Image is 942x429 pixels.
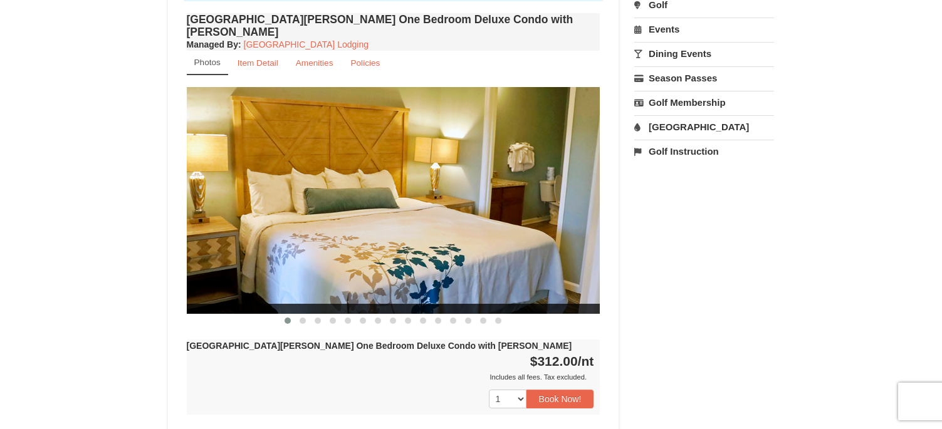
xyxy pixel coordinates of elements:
[634,18,774,41] a: Events
[634,91,774,114] a: Golf Membership
[526,390,594,408] button: Book Now!
[187,87,600,313] img: 18876286-122-159e5707.jpg
[288,51,342,75] a: Amenities
[350,58,380,68] small: Policies
[634,140,774,163] a: Golf Instruction
[634,115,774,138] a: [GEOGRAPHIC_DATA]
[187,39,241,49] strong: :
[296,58,333,68] small: Amenities
[187,39,238,49] span: Managed By
[238,58,278,68] small: Item Detail
[187,51,228,75] a: Photos
[634,66,774,90] a: Season Passes
[578,354,594,368] span: /nt
[530,354,594,368] strong: $312.00
[187,371,594,383] div: Includes all fees. Tax excluded.
[187,341,572,351] strong: [GEOGRAPHIC_DATA][PERSON_NAME] One Bedroom Deluxe Condo with [PERSON_NAME]
[342,51,388,75] a: Policies
[634,42,774,65] a: Dining Events
[194,58,221,67] small: Photos
[244,39,369,49] a: [GEOGRAPHIC_DATA] Lodging
[229,51,286,75] a: Item Detail
[187,13,600,38] h4: [GEOGRAPHIC_DATA][PERSON_NAME] One Bedroom Deluxe Condo with [PERSON_NAME]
